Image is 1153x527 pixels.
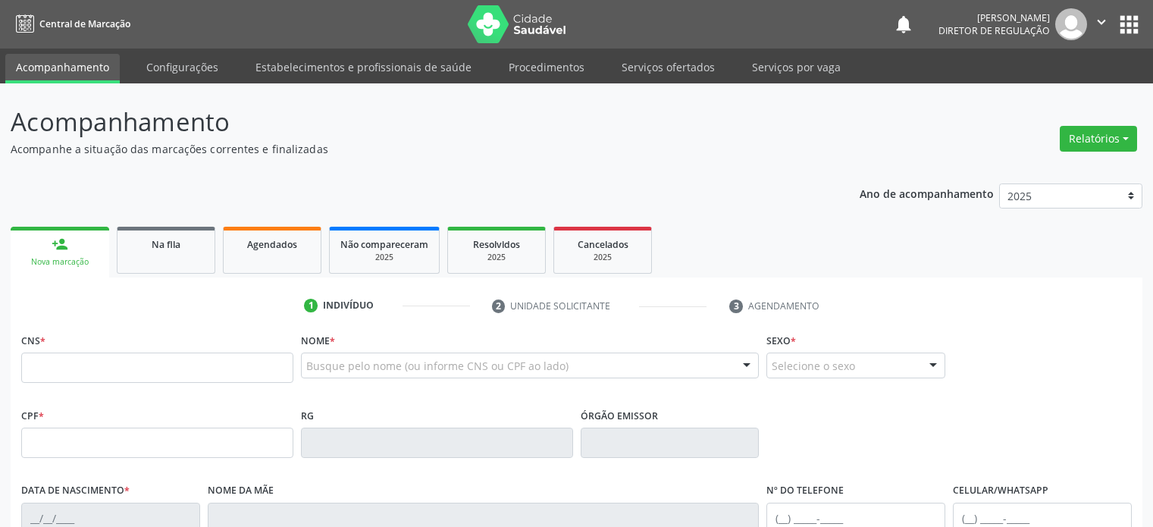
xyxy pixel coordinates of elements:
p: Acompanhamento [11,103,803,141]
span: Cancelados [578,238,628,251]
button: notifications [893,14,914,35]
label: Nome [301,329,335,353]
span: Na fila [152,238,180,251]
div: 2025 [340,252,428,263]
button: Relatórios [1060,126,1137,152]
p: Acompanhe a situação das marcações correntes e finalizadas [11,141,803,157]
div: Nova marcação [21,256,99,268]
img: img [1055,8,1087,40]
i:  [1093,14,1110,30]
button: apps [1116,11,1142,38]
a: Acompanhamento [5,54,120,83]
div: 2025 [459,252,534,263]
label: Celular/WhatsApp [953,479,1048,503]
a: Serviços por vaga [741,54,851,80]
label: RG [301,404,314,428]
a: Serviços ofertados [611,54,725,80]
span: Busque pelo nome (ou informe CNS ou CPF ao lado) [306,358,569,374]
label: Nº do Telefone [766,479,844,503]
span: Não compareceram [340,238,428,251]
label: Nome da mãe [208,479,274,503]
a: Procedimentos [498,54,595,80]
label: Órgão emissor [581,404,658,428]
label: Data de nascimento [21,479,130,503]
label: Sexo [766,329,796,353]
div: person_add [52,236,68,253]
label: CNS [21,329,45,353]
span: Resolvidos [473,238,520,251]
p: Ano de acompanhamento [860,184,994,202]
span: Selecione o sexo [772,358,855,374]
label: CPF [21,404,44,428]
a: Estabelecimentos e profissionais de saúde [245,54,482,80]
a: Configurações [136,54,229,80]
div: 1 [304,299,318,312]
a: Central de Marcação [11,11,130,36]
button:  [1087,8,1116,40]
span: Diretor de regulação [938,24,1050,37]
span: Agendados [247,238,297,251]
span: Central de Marcação [39,17,130,30]
div: Indivíduo [323,299,374,312]
div: 2025 [565,252,641,263]
div: [PERSON_NAME] [938,11,1050,24]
